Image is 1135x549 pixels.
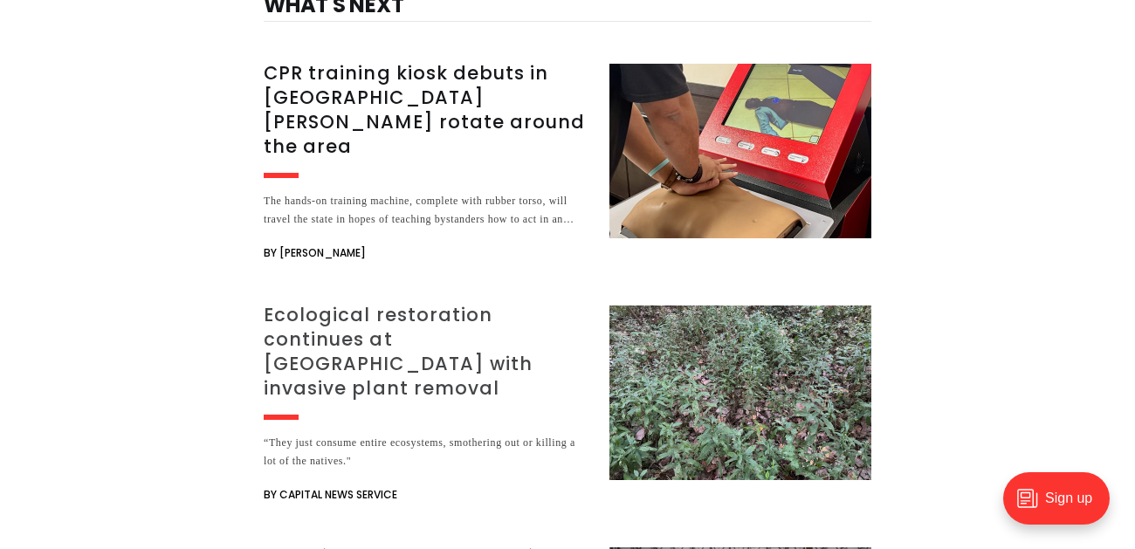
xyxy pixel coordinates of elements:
[264,192,588,229] div: The hands-on training machine, complete with rubber torso, will travel the state in hopes of teac...
[264,64,871,264] a: CPR training kiosk debuts in [GEOGRAPHIC_DATA][PERSON_NAME] rotate around the area The hands-on t...
[264,305,871,505] a: Ecological restoration continues at [GEOGRAPHIC_DATA] with invasive plant removal “They just cons...
[264,303,588,401] h3: Ecological restoration continues at [GEOGRAPHIC_DATA] with invasive plant removal
[609,64,871,238] img: CPR training kiosk debuts in Church Hill, will rotate around the area
[609,305,871,480] img: Ecological restoration continues at Chapel Island with invasive plant removal
[264,434,588,470] div: “They just consume entire ecosystems, smothering out or killing a lot of the natives."
[264,484,397,505] span: By Capital News Service
[264,61,588,159] h3: CPR training kiosk debuts in [GEOGRAPHIC_DATA][PERSON_NAME] rotate around the area
[264,243,366,264] span: By [PERSON_NAME]
[988,463,1135,549] iframe: portal-trigger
